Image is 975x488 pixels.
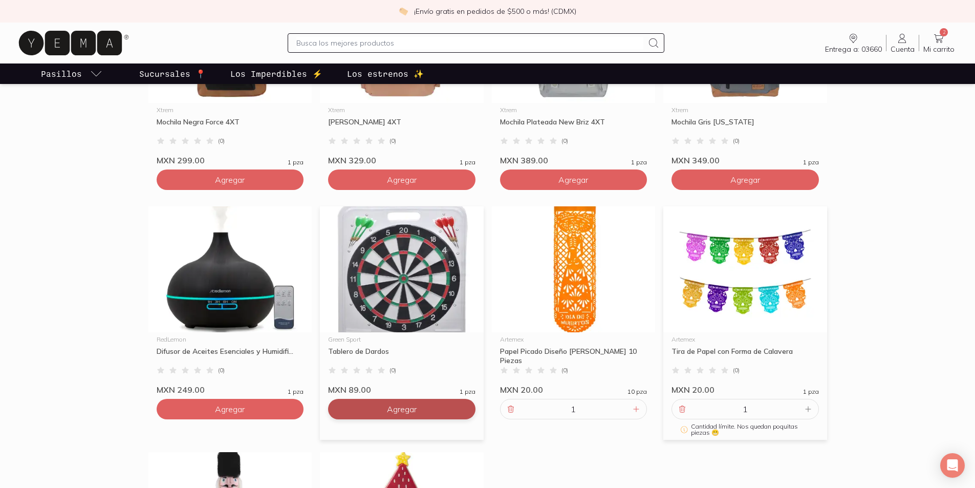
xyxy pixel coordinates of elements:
[157,107,304,113] div: Xtrem
[803,159,819,165] span: 1 pza
[389,367,396,373] span: ( 0 )
[414,6,576,16] p: ¡Envío gratis en pedidos de $500 o más! (CDMX)
[803,389,819,395] span: 1 pza
[663,206,827,332] img: Tira de Papel con Forma de Calavera
[671,336,819,343] div: Artemex
[320,206,484,332] img: Tablero de Dardos
[347,68,424,80] p: Los estrenos ✨
[500,347,647,365] div: Papel Picado Diseño [PERSON_NAME] 10 Piezas
[500,336,647,343] div: Artemex
[558,175,588,185] span: Agregar
[886,32,919,54] a: Cuenta
[500,117,647,136] div: Mochila Plateada New Briz 4XT
[561,138,568,144] span: ( 0 )
[500,155,548,165] span: MXN 389.00
[492,206,656,395] a: Papel Picado Diseño Catrina 10 PiezasArtemexPapel Picado Diseño [PERSON_NAME] 10 Piezas(0)MXN 20....
[691,423,811,436] span: Cantidad límite. Nos quedan poquitas piezas 😬
[387,404,417,414] span: Agregar
[631,159,647,165] span: 1 pza
[345,63,426,84] a: Los estrenos ✨
[215,175,245,185] span: Agregar
[157,385,205,395] span: MXN 249.00
[389,138,396,144] span: ( 0 )
[157,347,304,365] div: Difusor de Aceites Esenciales y Humidifi...
[500,385,543,395] span: MXN 20.00
[328,399,475,419] button: Agregar
[328,385,371,395] span: MXN 89.00
[230,68,322,80] p: Los Imperdibles ⚡️
[157,399,304,419] button: Agregar
[328,347,475,365] div: Tablero de Dardos
[157,117,304,136] div: Mochila Negra Force 4XT
[39,63,104,84] a: pasillo-todos-link
[157,336,304,343] div: RedLemon
[296,37,643,49] input: Busca los mejores productos
[671,347,819,365] div: Tira de Papel con Forma de Calavera
[215,404,245,414] span: Agregar
[663,206,827,395] a: Tira de Papel con Forma de CalaveraArtemexTira de Papel con Forma de Calavera(0)MXN 20.001 pza
[157,169,304,190] button: Agregar
[218,138,225,144] span: ( 0 )
[940,453,965,478] div: Open Intercom Messenger
[328,107,475,113] div: Xtrem
[41,68,82,80] p: Pasillos
[137,63,208,84] a: Sucursales 📍
[460,389,475,395] span: 1 pza
[733,367,740,373] span: ( 0 )
[228,63,324,84] a: Los Imperdibles ⚡️
[821,32,886,54] a: Entrega a: 03660
[320,206,484,395] a: Tablero de DardosGreen SportTablero de Dardos(0)MXN 89.001 pza
[671,107,819,113] div: Xtrem
[218,367,225,373] span: ( 0 )
[671,169,819,190] button: Agregar
[387,175,417,185] span: Agregar
[730,175,760,185] span: Agregar
[328,169,475,190] button: Agregar
[148,206,312,395] a: Difusor de Aceites Esenciales y HumidificadorRedLemonDifusor de Aceites Esenciales y Humidifi...(...
[825,45,882,54] span: Entrega a: 03660
[671,155,720,165] span: MXN 349.00
[627,389,647,395] span: 10 pza
[288,389,304,395] span: 1 pza
[328,155,376,165] span: MXN 329.00
[500,169,647,190] button: Agregar
[460,159,475,165] span: 1 pza
[328,336,475,343] div: Green Sport
[157,155,205,165] span: MXN 299.00
[288,159,304,165] span: 1 pza
[733,138,740,144] span: ( 0 )
[399,7,408,16] img: check
[561,367,568,373] span: ( 0 )
[148,206,312,332] img: Difusor de Aceites Esenciales y Humidificador
[940,28,948,36] span: 2
[328,117,475,136] div: [PERSON_NAME] 4XT
[139,68,206,80] p: Sucursales 📍
[923,45,955,54] span: Mi carrito
[671,385,714,395] span: MXN 20.00
[891,45,915,54] span: Cuenta
[500,107,647,113] div: Xtrem
[671,117,819,136] div: Mochila Gris [US_STATE]
[919,32,959,54] a: 2Mi carrito
[492,206,656,332] img: Papel Picado Diseño Catrina 10 Piezas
